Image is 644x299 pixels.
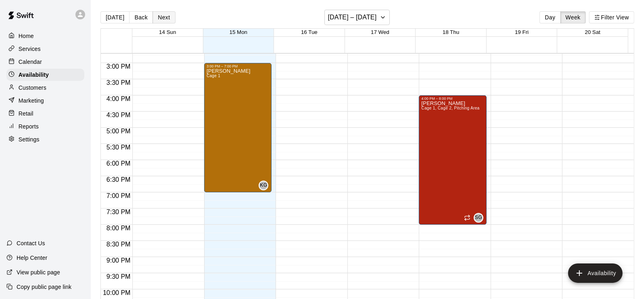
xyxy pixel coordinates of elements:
[105,128,133,135] span: 5:00 PM
[100,11,130,23] button: [DATE]
[105,241,133,248] span: 8:30 PM
[19,109,33,118] p: Retail
[301,29,318,35] button: 16 Tue
[6,133,84,145] a: Settings
[6,120,84,133] a: Reports
[105,144,133,151] span: 5:30 PM
[105,192,133,199] span: 7:00 PM
[443,29,459,35] button: 18 Thu
[19,32,34,40] p: Home
[6,56,84,68] a: Calendar
[129,11,153,23] button: Back
[204,63,272,192] div: 3:00 PM – 7:00 PM: Available
[105,112,133,118] span: 4:30 PM
[105,273,133,280] span: 9:30 PM
[474,213,483,223] div: Sienna Gale
[568,263,623,283] button: add
[324,10,390,25] button: [DATE] – [DATE]
[515,29,529,35] button: 19 Fri
[6,82,84,94] a: Customers
[105,208,133,215] span: 7:30 PM
[17,239,45,247] p: Contact Us
[6,69,84,81] a: Availability
[19,84,46,92] p: Customers
[105,63,133,70] span: 3:00 PM
[207,64,270,68] div: 3:00 PM – 7:00 PM
[105,176,133,183] span: 6:30 PM
[560,11,586,23] button: Week
[19,135,40,143] p: Settings
[105,225,133,232] span: 8:00 PM
[19,45,41,53] p: Services
[6,107,84,120] a: Retail
[105,257,133,264] span: 9:00 PM
[260,181,267,190] span: KG
[207,74,220,78] span: Cage 1
[153,11,175,23] button: Next
[17,268,60,276] p: View public page
[19,71,49,79] p: Availability
[19,122,39,131] p: Reports
[105,160,133,167] span: 6:00 PM
[539,11,560,23] button: Day
[589,11,634,23] button: Filter View
[6,43,84,55] a: Services
[6,95,84,107] a: Marketing
[19,97,44,105] p: Marketing
[6,30,84,42] a: Home
[259,181,268,190] div: Kanaan Gale
[419,95,487,225] div: 4:00 PM – 8:00 PM: Available
[105,79,133,86] span: 3:30 PM
[17,254,47,262] p: Help Center
[159,29,176,35] button: 14 Sun
[230,29,247,35] button: 15 Mon
[19,58,42,66] p: Calendar
[421,106,479,110] span: Cage 1, Cage 2, Pitching Area
[585,29,600,35] button: 20 Sat
[328,12,377,23] h6: [DATE] – [DATE]
[17,283,71,291] p: Copy public page link
[371,29,389,35] button: 17 Wed
[464,215,470,221] span: Recurring availability
[421,97,484,101] div: 4:00 PM – 8:00 PM
[105,95,133,102] span: 4:00 PM
[475,214,482,222] span: SG
[101,289,132,296] span: 10:00 PM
